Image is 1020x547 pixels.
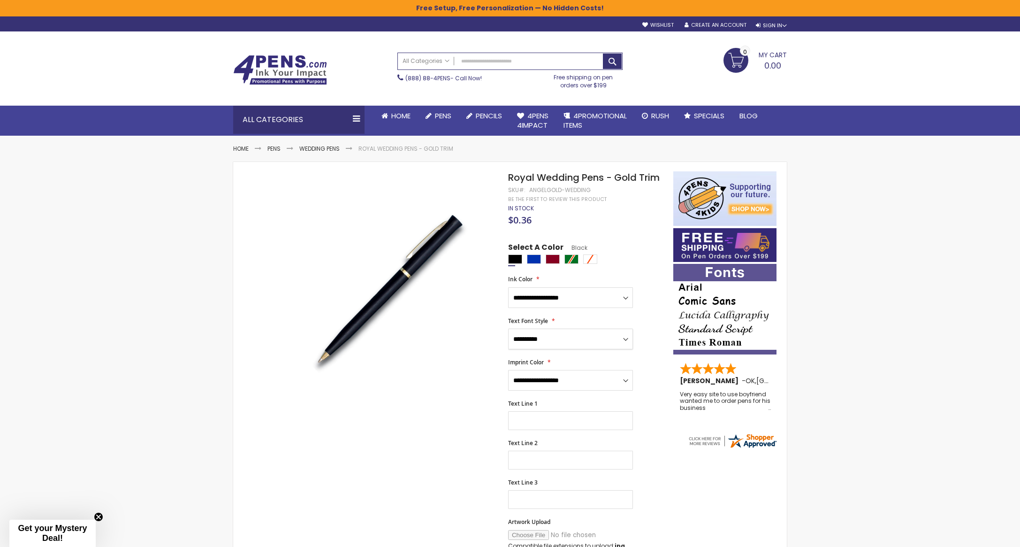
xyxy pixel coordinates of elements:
[508,205,534,212] div: Availability
[544,70,623,89] div: Free shipping on pen orders over $199
[634,106,677,126] a: Rush
[687,432,777,449] img: 4pens.com widget logo
[233,106,365,134] div: All Categories
[299,145,340,153] a: Wedding Pens
[405,74,450,82] a: (888) 88-4PENS
[233,145,249,153] a: Home
[476,111,502,121] span: Pencils
[508,478,538,486] span: Text Line 3
[680,376,742,385] span: [PERSON_NAME]
[9,520,96,547] div: Get your Mystery Deal!Close teaser
[267,145,281,153] a: Pens
[517,111,548,130] span: 4Pens 4impact
[508,204,534,212] span: In stock
[508,171,660,184] span: Royal Wedding Pens - Gold Trim
[527,254,541,264] div: Blue
[739,111,758,121] span: Blog
[756,22,787,29] div: Sign In
[651,111,669,121] span: Rush
[418,106,459,126] a: Pens
[391,111,411,121] span: Home
[673,171,776,226] img: 4pens 4 kids
[94,512,103,522] button: Close teaser
[677,106,732,126] a: Specials
[398,53,454,69] a: All Categories
[18,524,87,543] span: Get your Mystery Deal!
[546,254,560,264] div: Burgundy
[508,400,538,408] span: Text Line 1
[459,106,510,126] a: Pencils
[673,228,776,262] img: Free shipping on orders over $199
[510,106,556,136] a: 4Pens4impact
[403,57,449,65] span: All Categories
[563,244,587,252] span: Black
[529,186,591,194] div: AngelGold-wedding
[508,242,563,255] span: Select A Color
[563,111,627,130] span: 4PROMOTIONAL ITEMS
[732,106,765,126] a: Blog
[680,391,771,411] div: Very easy site to use boyfriend wanted me to order pens for his business
[508,186,525,194] strong: SKU
[508,317,548,325] span: Text Font Style
[508,254,522,264] div: Black
[508,439,538,447] span: Text Line 2
[435,111,451,121] span: Pens
[281,185,495,400] img: angel_gold_side_black_2.jpg
[508,518,550,526] span: Artwork Upload
[723,48,787,71] a: 0.00 0
[685,22,746,29] a: Create an Account
[764,60,781,71] span: 0.00
[556,106,634,136] a: 4PROMOTIONALITEMS
[374,106,418,126] a: Home
[508,358,544,366] span: Imprint Color
[673,264,776,354] img: font-personalization-examples
[746,376,755,385] span: OK
[358,145,453,153] li: Royal Wedding Pens - Gold Trim
[508,196,607,203] a: Be the first to review this product
[742,376,825,385] span: - ,
[508,275,533,283] span: Ink Color
[743,47,747,56] span: 0
[687,443,777,451] a: 4pens.com certificate URL
[508,214,532,226] span: $0.36
[233,55,327,85] img: 4Pens Custom Pens and Promotional Products
[756,376,825,385] span: [GEOGRAPHIC_DATA]
[642,22,674,29] a: Wishlist
[405,74,482,82] span: - Call Now!
[694,111,724,121] span: Specials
